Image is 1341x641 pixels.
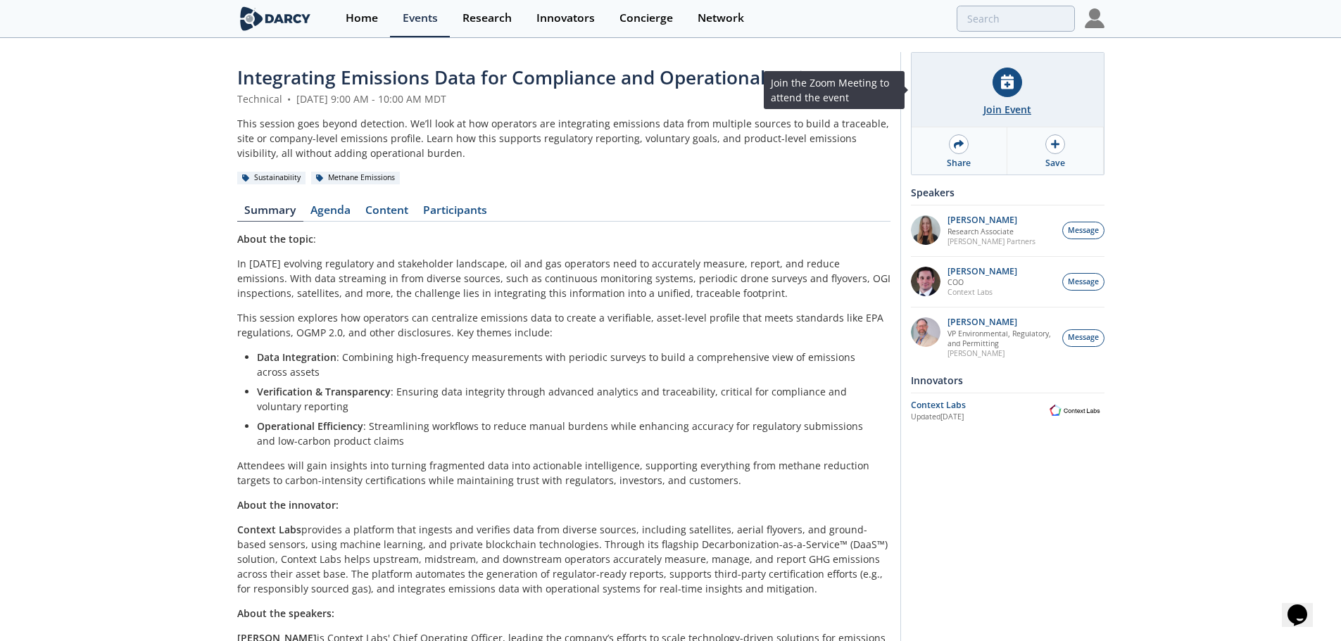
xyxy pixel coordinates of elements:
p: [PERSON_NAME] Partners [947,236,1035,246]
li: : Ensuring data integrity through advanced analytics and traceability, critical for compliance an... [257,384,881,414]
img: 1e06ca1f-8078-4f37-88bf-70cc52a6e7bd [911,215,940,245]
span: • [285,92,294,106]
div: Innovators [536,13,595,24]
img: Profile [1085,8,1104,28]
span: Message [1068,332,1099,343]
div: Methane Emissions [311,172,401,184]
p: COO [947,277,1017,287]
p: Research Associate [947,227,1035,236]
strong: About the innovator: [237,498,339,512]
div: Concierge [619,13,673,24]
p: [PERSON_NAME] [947,215,1035,225]
span: Integrating Emissions Data for Compliance and Operational Action [237,65,826,90]
div: Join Event [983,102,1031,117]
button: Message [1062,329,1104,347]
p: VP Environmental, Regulatory, and Permitting [947,329,1054,348]
div: Speakers [911,180,1104,205]
strong: About the topic [237,232,313,246]
strong: Context Labs [237,523,301,536]
p: In [DATE] evolving regulatory and stakeholder landscape, oil and gas operators need to accurately... [237,256,890,300]
p: [PERSON_NAME] [947,348,1054,358]
a: Agenda [303,205,358,222]
li: : Combining high-frequency measurements with periodic surveys to build a comprehensive view of em... [257,350,881,379]
a: Context Labs Updated[DATE] Context Labs [911,398,1104,423]
div: Research [462,13,512,24]
img: logo-wide.svg [237,6,314,31]
div: Network [698,13,744,24]
li: : Streamlining workflows to reduce manual burdens while enhancing accuracy for regulatory submiss... [257,419,881,448]
img: 501ea5c4-0272-445a-a9c3-1e215b6764fd [911,267,940,296]
strong: Data Integration [257,350,336,364]
input: Advanced Search [957,6,1075,32]
strong: Operational Efficiency [257,419,363,433]
div: Technical [DATE] 9:00 AM - 10:00 AM MDT [237,91,890,106]
a: Participants [416,205,495,222]
iframe: chat widget [1282,585,1327,627]
strong: About the speakers: [237,607,334,620]
span: Message [1068,225,1099,236]
div: This session goes beyond detection. We’ll look at how operators are integrating emissions data fr... [237,116,890,160]
img: Context Labs [1045,402,1104,419]
p: : [237,231,890,246]
span: Message [1068,277,1099,288]
div: Home [346,13,378,24]
p: Attendees will gain insights into turning fragmented data into actionable intelligence, supportin... [237,458,890,488]
p: Context Labs [947,287,1017,297]
div: Innovators [911,368,1104,393]
strong: Verification & Transparency [257,385,391,398]
img: ed2b4adb-f152-4947-b39b-7b15fa9ececc [911,317,940,347]
div: Context Labs [911,399,1045,412]
a: Content [358,205,416,222]
button: Message [1062,222,1104,239]
div: Sustainability [237,172,306,184]
div: Save [1045,157,1065,170]
button: Message [1062,273,1104,291]
p: [PERSON_NAME] [947,317,1054,327]
div: Updated [DATE] [911,412,1045,423]
a: Summary [237,205,303,222]
p: This session explores how operators can centralize emissions data to create a verifiable, asset-l... [237,310,890,340]
div: Events [403,13,438,24]
p: [PERSON_NAME] [947,267,1017,277]
p: provides a platform that ingests and verifies data from diverse sources, including satellites, ae... [237,522,890,596]
div: Share [947,157,971,170]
